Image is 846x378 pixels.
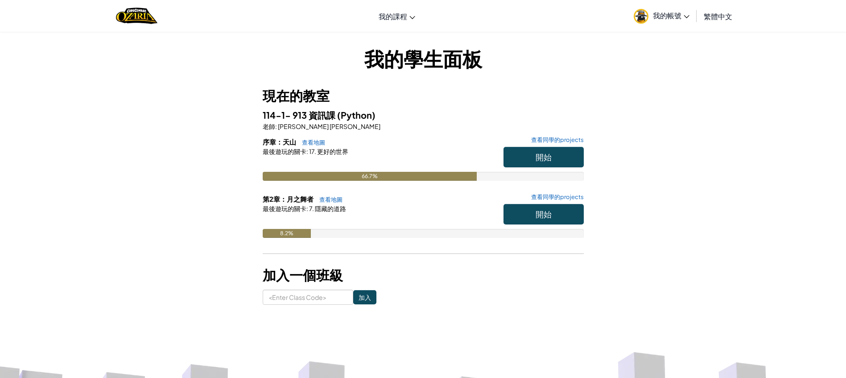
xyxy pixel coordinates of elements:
span: 114-1- 913 資訊課 [263,109,337,120]
img: avatar [634,9,648,24]
span: 17. [308,147,316,155]
img: Home [116,7,157,25]
span: 開始 [536,152,552,162]
span: (Python) [337,109,376,120]
input: 加入 [353,290,376,304]
button: 開始 [503,204,584,224]
h1: 我的學生面板 [263,45,584,72]
span: 最後遊玩的關卡 [263,204,306,212]
div: 66.7% [263,172,477,181]
input: <Enter Class Code> [263,290,353,305]
span: 更好的世界 [316,147,348,155]
a: Ozaria by CodeCombat logo [116,7,157,25]
span: 我的帳號 [653,11,689,20]
h3: 現在的教室 [263,86,584,106]
span: : [306,147,308,155]
a: 查看同學的projects [527,194,584,200]
span: 第2章：月之舞者 [263,195,315,203]
span: 繁體中文 [704,12,732,21]
a: 查看同學的projects [527,137,584,143]
span: : [306,204,308,212]
span: 序章：天山 [263,137,297,146]
span: : [275,122,277,130]
a: 查看地圖 [315,196,343,203]
span: 最後遊玩的關卡 [263,147,306,155]
button: 開始 [503,147,584,167]
span: 開始 [536,209,552,219]
span: [PERSON_NAME] [PERSON_NAME] [277,122,380,130]
span: 老師 [263,122,275,130]
a: 我的課程 [374,4,420,28]
div: 8.2% [263,229,311,238]
a: 查看地圖 [297,139,325,146]
span: 7. [308,204,314,212]
span: 隱藏的道路 [314,204,346,212]
h3: 加入一個班級 [263,265,584,285]
span: 我的課程 [379,12,407,21]
a: 繁體中文 [699,4,737,28]
a: 我的帳號 [629,2,694,30]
